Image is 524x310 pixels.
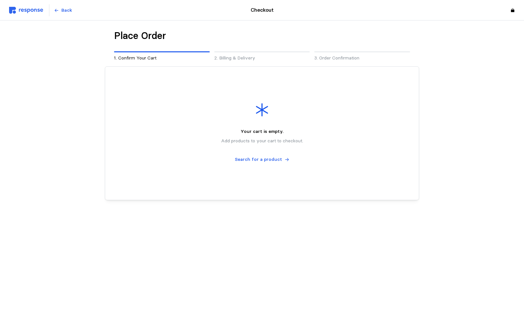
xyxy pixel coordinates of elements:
[314,55,410,62] p: 3. Order Confirmation
[50,4,76,17] button: Back
[221,137,303,145] p: Add products to your cart to checkout.
[251,6,274,14] h4: Checkout
[235,156,282,163] p: Search for a product
[241,128,283,135] p: Your cart is empty.
[231,153,293,166] button: Search for a product
[114,55,210,62] p: 1. Confirm Your Cart
[114,30,166,42] h1: Place Order
[61,7,72,14] p: Back
[9,7,43,14] img: svg%3e
[214,55,310,62] p: 2. Billing & Delivery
